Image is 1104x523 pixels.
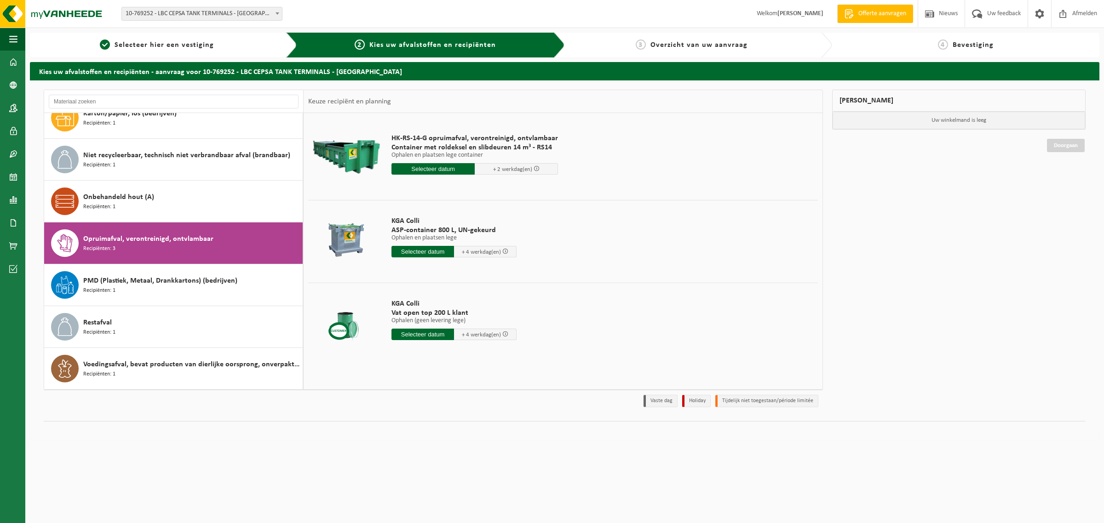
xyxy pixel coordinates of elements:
span: + 2 werkdag(en) [493,166,532,172]
button: Voedingsafval, bevat producten van dierlijke oorsprong, onverpakt, categorie 3 Recipiënten: 1 [44,348,303,389]
input: Selecteer datum [391,246,454,257]
span: Recipiënten: 1 [83,370,115,379]
button: Karton/papier, los (bedrijven) Recipiënten: 1 [44,97,303,139]
span: KGA Colli [391,299,517,308]
span: Bevestiging [953,41,994,49]
button: Opruimafval, verontreinigd, ontvlambaar Recipiënten: 3 [44,222,303,264]
input: Materiaal zoeken [49,95,299,108]
span: HK-RS-14-G opruimafval, verontreinigd, ontvlambaar [391,134,558,143]
li: Vaste dag [644,395,678,407]
span: Selecteer hier een vestiging [115,41,214,49]
span: Karton/papier, los (bedrijven) [83,108,177,119]
span: 4 [938,40,948,50]
span: 10-769252 - LBC CEPSA TANK TERMINALS - ANTWERPEN [122,7,282,20]
span: Recipiënten: 1 [83,161,115,170]
span: Recipiënten: 1 [83,119,115,128]
span: Container met roldeksel en slibdeuren 14 m³ - RS14 [391,143,558,152]
span: + 4 werkdag(en) [462,332,501,338]
h2: Kies uw afvalstoffen en recipiënten - aanvraag voor 10-769252 - LBC CEPSA TANK TERMINALS - [GEOGR... [30,62,1099,80]
div: [PERSON_NAME] [832,90,1086,112]
span: ASP-container 800 L, UN-gekeurd [391,226,517,235]
button: Niet recycleerbaar, technisch niet verbrandbaar afval (brandbaar) Recipiënten: 1 [44,139,303,181]
input: Selecteer datum [391,163,475,175]
span: 3 [636,40,646,50]
span: Overzicht van uw aanvraag [650,41,747,49]
span: Kies uw afvalstoffen en recipiënten [369,41,496,49]
span: Niet recycleerbaar, technisch niet verbrandbaar afval (brandbaar) [83,150,290,161]
li: Tijdelijk niet toegestaan/période limitée [715,395,818,407]
span: PMD (Plastiek, Metaal, Drankkartons) (bedrijven) [83,275,237,286]
a: Offerte aanvragen [837,5,913,23]
button: Onbehandeld hout (A) Recipiënten: 1 [44,181,303,222]
span: Restafval [83,317,112,328]
strong: [PERSON_NAME] [777,10,823,17]
input: Selecteer datum [391,329,454,340]
span: Offerte aanvragen [856,9,908,18]
a: Doorgaan [1047,139,1085,152]
span: 1 [100,40,110,50]
span: Onbehandeld hout (A) [83,192,154,203]
button: Restafval Recipiënten: 1 [44,306,303,348]
span: Recipiënten: 1 [83,286,115,295]
p: Ophalen en plaatsen lege container [391,152,558,159]
p: Ophalen (geen levering lege) [391,318,517,324]
p: Uw winkelmand is leeg [833,112,1085,129]
span: Vat open top 200 L klant [391,308,517,318]
span: + 4 werkdag(en) [462,249,501,255]
li: Holiday [682,395,711,407]
span: 2 [355,40,365,50]
span: Recipiënten: 3 [83,244,115,253]
div: Keuze recipiënt en planning [304,90,396,113]
p: Ophalen en plaatsen lege [391,235,517,241]
span: Voedingsafval, bevat producten van dierlijke oorsprong, onverpakt, categorie 3 [83,359,300,370]
span: KGA Colli [391,216,517,226]
span: Recipiënten: 1 [83,328,115,337]
span: Opruimafval, verontreinigd, ontvlambaar [83,233,213,244]
span: Recipiënten: 1 [83,203,115,211]
button: PMD (Plastiek, Metaal, Drankkartons) (bedrijven) Recipiënten: 1 [44,264,303,306]
a: 1Selecteer hier een vestiging [34,40,279,51]
span: 10-769252 - LBC CEPSA TANK TERMINALS - ANTWERPEN [121,7,282,21]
